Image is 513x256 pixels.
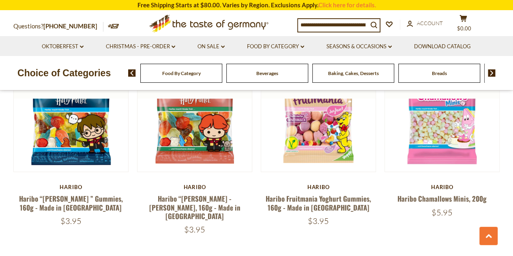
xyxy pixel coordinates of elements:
a: Haribo Chamallows Minis, 200g [397,194,487,204]
a: Food By Category [247,42,304,51]
a: Beverages [256,70,278,76]
div: Haribo [13,184,129,190]
button: $0.00 [451,15,476,35]
span: $0.00 [457,25,471,32]
img: next arrow [488,69,496,77]
a: Oktoberfest [42,42,84,51]
img: Haribo [385,57,500,172]
a: Baking, Cakes, Desserts [328,70,379,76]
span: $3.95 [60,216,82,226]
img: Haribo [137,57,252,172]
a: Food By Category [162,70,201,76]
a: Christmas - PRE-ORDER [106,42,175,51]
p: Questions? [13,21,103,32]
span: $3.95 [308,216,329,226]
span: Account [417,20,443,26]
div: Haribo [384,184,500,190]
img: Haribo [261,57,376,172]
a: Account [407,19,443,28]
a: Haribo “[PERSON_NAME] - [PERSON_NAME], 160g - Made in [GEOGRAPHIC_DATA] [149,194,240,221]
span: $5.95 [431,207,453,217]
img: previous arrow [128,69,136,77]
a: Breads [432,70,447,76]
a: On Sale [197,42,225,51]
a: Haribo Fruitmania Yoghurt Gummies, 160g - Made in [GEOGRAPHIC_DATA] [266,194,371,212]
a: [PHONE_NUMBER] [43,22,97,30]
a: Seasons & Occasions [326,42,392,51]
span: $3.95 [184,224,205,234]
a: Click here for details. [318,1,376,9]
a: Haribo “[PERSON_NAME] ” Gummies, 160g - Made in [GEOGRAPHIC_DATA] [19,194,123,212]
div: Haribo [261,184,376,190]
img: Haribo [14,57,129,172]
div: Haribo [137,184,253,190]
a: Download Catalog [414,42,471,51]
